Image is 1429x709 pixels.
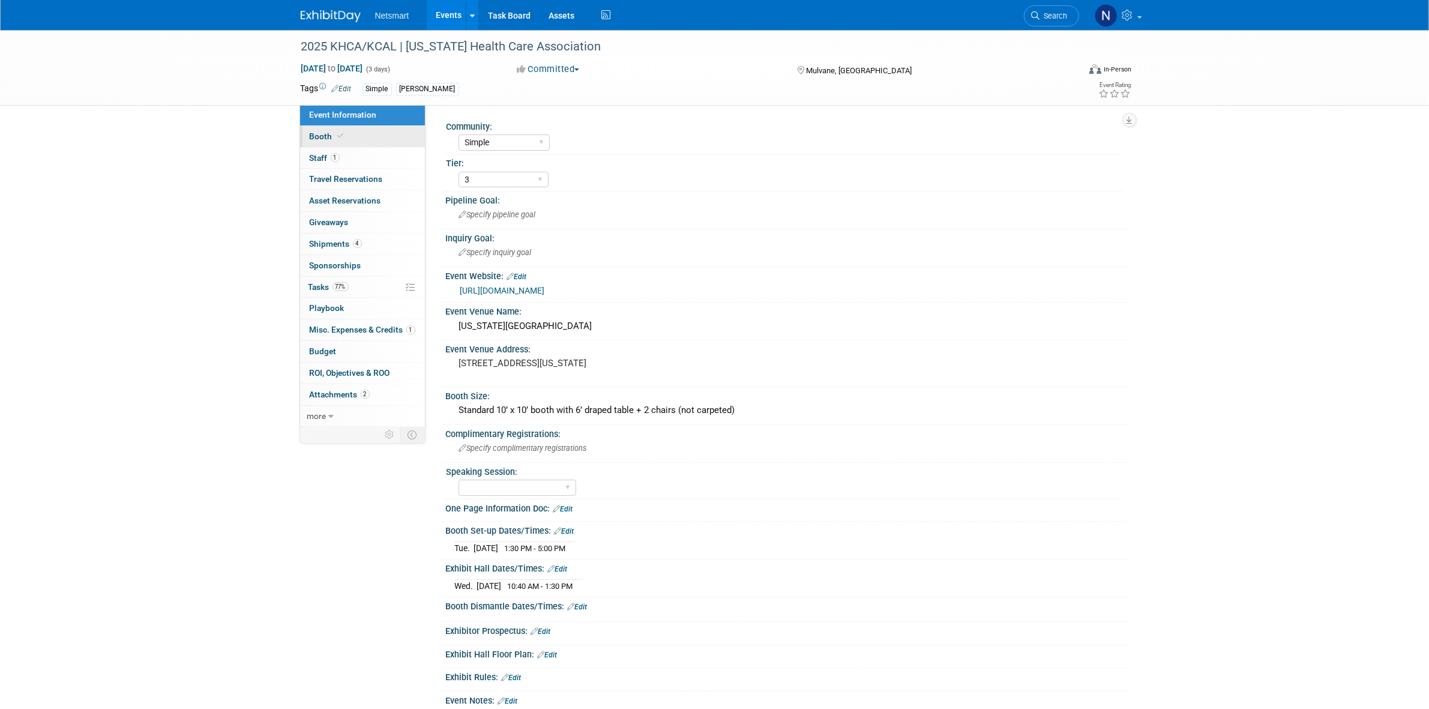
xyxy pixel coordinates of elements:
[366,65,391,73] span: (3 days)
[455,542,474,555] td: Tue.
[301,63,364,74] span: [DATE] [DATE]
[455,317,1120,336] div: [US_STATE][GEOGRAPHIC_DATA]
[446,692,1129,707] div: Event Notes:
[300,148,425,169] a: Staff1
[310,110,377,119] span: Event Information
[300,212,425,233] a: Giveaways
[446,192,1129,207] div: Pipeline Goal:
[307,411,326,421] span: more
[361,390,370,399] span: 2
[338,133,344,139] i: Booth reservation complete
[531,627,551,636] a: Edit
[300,341,425,362] a: Budget
[300,363,425,384] a: ROI, Objectives & ROO
[446,668,1129,684] div: Exhibit Rules:
[446,597,1129,613] div: Booth Dismantle Dates/Times:
[447,463,1124,478] div: Speaking Session:
[1040,11,1068,20] span: Search
[332,282,349,291] span: 77%
[806,66,912,75] span: Mulvane, [GEOGRAPHIC_DATA]
[1024,5,1079,26] a: Search
[380,427,401,442] td: Personalize Event Tab Strip
[363,83,392,95] div: Simple
[459,210,536,219] span: Specify pipeline goal
[1103,65,1131,74] div: In-Person
[548,565,568,573] a: Edit
[310,346,337,356] span: Budget
[331,153,340,162] span: 1
[308,282,349,292] span: Tasks
[297,36,1061,58] div: 2025 KHCA/KCAL | [US_STATE] Health Care Association
[459,444,587,453] span: Specify complimentary registrations
[300,169,425,190] a: Travel Reservations
[300,104,425,125] a: Event Information
[446,229,1129,244] div: Inquiry Goal:
[310,174,383,184] span: Travel Reservations
[447,118,1124,133] div: Community:
[301,10,361,22] img: ExhibitDay
[455,580,477,593] td: Wed.
[406,325,415,334] span: 1
[310,368,390,378] span: ROI, Objectives & ROO
[332,85,352,93] a: Edit
[1098,82,1131,88] div: Event Rating
[474,542,499,555] td: [DATE]
[568,603,588,611] a: Edit
[477,580,502,593] td: [DATE]
[507,273,527,281] a: Edit
[502,674,522,682] a: Edit
[1008,62,1132,80] div: Event Format
[459,248,532,257] span: Specify inquiry goal
[310,303,344,313] span: Playbook
[447,154,1124,169] div: Tier:
[300,319,425,340] a: Misc. Expenses & Credits1
[300,234,425,255] a: Shipments4
[300,298,425,319] a: Playbook
[446,340,1129,355] div: Event Venue Address:
[513,63,584,76] button: Committed
[446,499,1129,515] div: One Page Information Doc:
[1095,4,1118,27] img: Nina Finn
[446,303,1129,318] div: Event Venue Name:
[375,11,409,20] span: Netsmart
[310,217,349,227] span: Giveaways
[310,390,370,399] span: Attachments
[396,83,459,95] div: [PERSON_NAME]
[508,582,573,591] span: 10:40 AM - 1:30 PM
[459,358,717,369] pre: [STREET_ADDRESS][US_STATE]
[505,544,566,553] span: 1:30 PM - 5:00 PM
[310,239,362,249] span: Shipments
[553,505,573,513] a: Edit
[446,267,1129,283] div: Event Website:
[326,64,338,73] span: to
[460,286,545,295] a: [URL][DOMAIN_NAME]
[446,522,1129,537] div: Booth Set-up Dates/Times:
[300,406,425,427] a: more
[353,239,362,248] span: 4
[310,325,415,334] span: Misc. Expenses & Credits
[300,384,425,405] a: Attachments2
[498,697,518,705] a: Edit
[538,651,558,659] a: Edit
[446,622,1129,638] div: Exhibitor Prospectus:
[310,131,346,141] span: Booth
[1089,64,1101,74] img: Format-Inperson.png
[300,255,425,276] a: Sponsorships
[400,427,425,442] td: Toggle Event Tabs
[446,560,1129,575] div: Exhibit Hall Dates/Times:
[300,277,425,298] a: Tasks77%
[310,261,361,270] span: Sponsorships
[446,425,1129,440] div: Complimentary Registrations:
[555,527,574,536] a: Edit
[301,82,352,96] td: Tags
[300,126,425,147] a: Booth
[310,153,340,163] span: Staff
[310,196,381,205] span: Asset Reservations
[446,387,1129,402] div: Booth Size:
[446,645,1129,661] div: Exhibit Hall Floor Plan:
[455,401,1120,420] div: Standard 10’ x 10’ booth with 6’ draped table + 2 chairs (not carpeted)
[300,190,425,211] a: Asset Reservations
